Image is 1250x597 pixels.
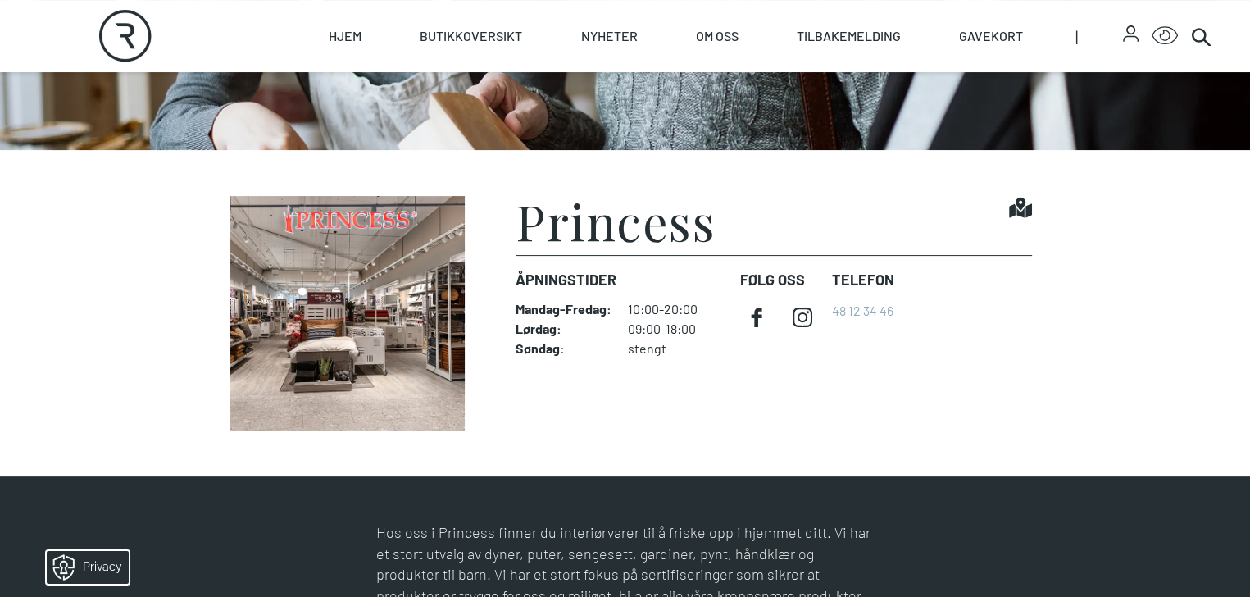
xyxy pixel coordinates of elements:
dt: Telefon [832,269,894,291]
h1: Princess [516,196,716,245]
dd: stengt [628,340,727,357]
a: instagram [786,301,819,334]
dt: Åpningstider [516,269,727,291]
button: Open Accessibility Menu [1152,23,1178,49]
dt: Søndag : [516,340,611,357]
a: facebook [740,301,773,334]
dt: FØLG OSS [740,269,819,291]
dt: Mandag - Fredag : [516,301,611,317]
dd: 10:00-20:00 [628,301,727,317]
dt: Lørdag : [516,321,611,337]
a: 48 12 34 46 [832,303,893,318]
dd: 09:00-18:00 [628,321,727,337]
iframe: Manage Preferences [16,545,150,589]
div: © Mappedin [1196,319,1236,328]
details: Attribution [1192,317,1250,329]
